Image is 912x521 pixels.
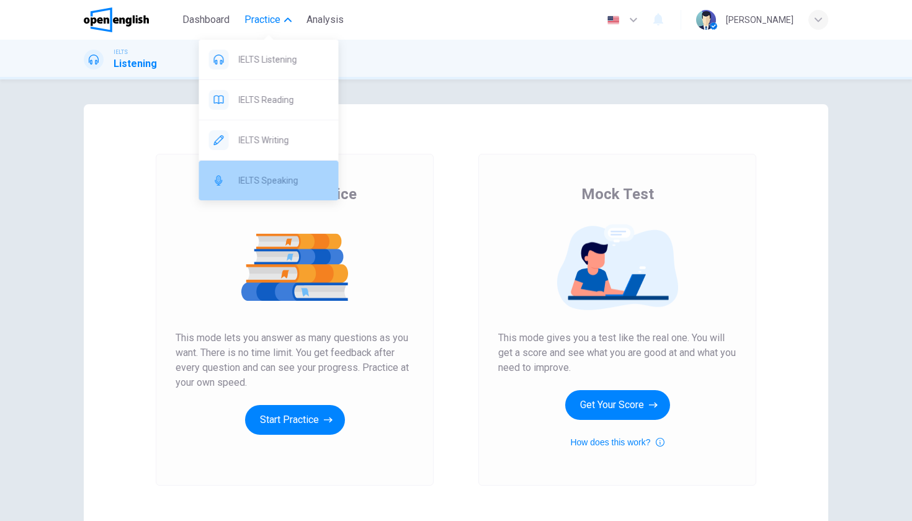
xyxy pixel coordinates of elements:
[114,56,157,71] h1: Listening
[114,48,128,56] span: IELTS
[239,92,329,107] span: IELTS Reading
[570,435,664,450] button: How does this work?
[199,80,339,120] div: IELTS Reading
[199,161,339,200] div: IELTS Speaking
[245,405,345,435] button: Start Practice
[84,7,149,32] img: OpenEnglish logo
[696,10,716,30] img: Profile picture
[199,40,339,79] div: IELTS Listening
[199,120,339,160] div: IELTS Writing
[302,9,349,31] button: Analysis
[244,12,280,27] span: Practice
[726,12,794,27] div: [PERSON_NAME]
[306,12,344,27] span: Analysis
[176,331,414,390] span: This mode lets you answer as many questions as you want. There is no time limit. You get feedback...
[581,184,654,204] span: Mock Test
[239,9,297,31] button: Practice
[84,7,177,32] a: OpenEnglish logo
[182,12,230,27] span: Dashboard
[565,390,670,420] button: Get Your Score
[239,133,329,148] span: IELTS Writing
[606,16,621,25] img: en
[239,52,329,67] span: IELTS Listening
[177,9,235,31] button: Dashboard
[498,331,736,375] span: This mode gives you a test like the real one. You will get a score and see what you are good at a...
[239,173,329,188] span: IELTS Speaking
